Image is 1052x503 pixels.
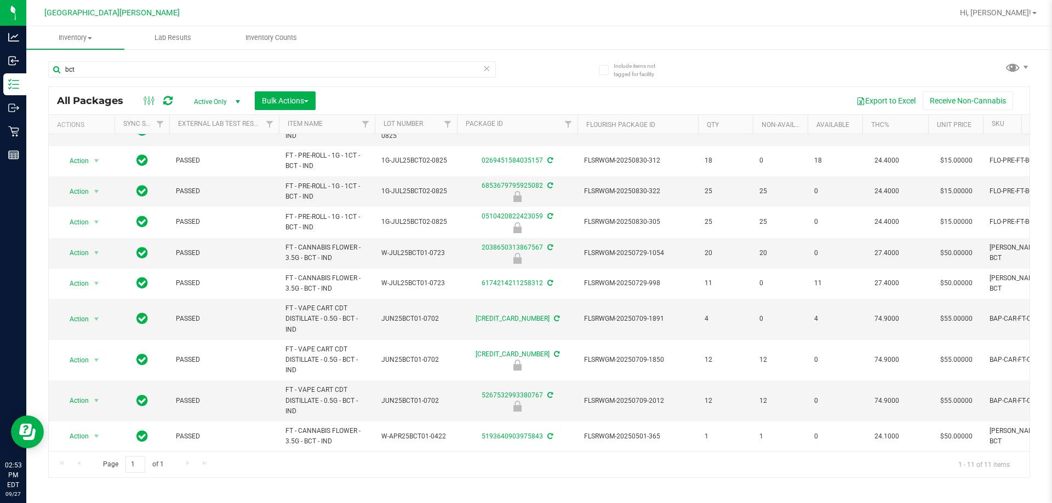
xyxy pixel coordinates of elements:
span: PASSED [176,355,272,365]
span: W-JUL25BCT01-0723 [381,248,450,258]
span: FLSRWGM-20250709-1850 [584,355,691,365]
a: Unit Price [937,121,971,129]
span: select [90,393,104,408]
span: select [90,245,104,261]
span: FLSRWGM-20250709-2012 [584,396,691,406]
span: 12 [705,396,746,406]
span: 25 [705,186,746,196]
span: Action [60,393,89,408]
a: Filter [439,115,457,134]
span: Action [60,153,89,169]
span: In Sync [136,352,148,367]
span: 25 [759,217,801,227]
inline-svg: Analytics [8,32,19,43]
span: $15.00000 [935,153,978,169]
a: Filter [357,115,375,134]
span: Sync from Compliance System [546,279,553,287]
span: Page of 1 [94,456,173,473]
span: Hi, [PERSON_NAME]! [960,8,1031,17]
span: 18 [814,155,856,166]
span: $15.00000 [935,183,978,199]
span: 12 [759,355,801,365]
span: Action [60,429,89,444]
span: 27.4000 [869,275,905,291]
div: Newly Received [455,191,579,202]
span: FLSRWGM-20250729-998 [584,278,691,288]
div: Newly Received [455,401,579,412]
a: Package ID [466,120,503,128]
span: FT - PRE-ROLL - 1G - 1CT - BCT - IND [285,151,368,171]
span: Action [60,276,89,291]
span: In Sync [136,275,148,291]
span: 24.4000 [869,214,905,230]
a: Sync Status [123,120,165,128]
span: [GEOGRAPHIC_DATA][PERSON_NAME] [44,8,180,18]
a: Inventory [26,26,124,49]
inline-svg: Outbound [8,102,19,113]
button: Export to Excel [849,91,923,110]
span: 18 [705,155,746,166]
button: Receive Non-Cannabis [923,91,1013,110]
span: Action [60,245,89,261]
button: Bulk Actions [255,91,316,110]
iframe: Resource center [11,415,44,448]
span: select [90,429,104,444]
a: Filter [559,115,578,134]
span: 25 [759,186,801,196]
a: Available [816,121,849,129]
span: 0 [814,248,856,258]
inline-svg: Reports [8,149,19,160]
span: FT - VAPE CART CDT DISTILLATE - 0.5G - BCT - IND [285,303,368,335]
span: FT - PRE-ROLL - 1G - 1CT - BCT - IND [285,212,368,233]
span: select [90,184,104,199]
span: Sync from Compliance System [546,244,553,251]
a: Filter [261,115,279,134]
input: Search Package ID, Item Name, SKU, Lot or Part Number... [48,61,496,78]
div: Actions [57,121,110,129]
span: Sync from Compliance System [546,212,553,220]
span: FLSRWGM-20250709-1891 [584,314,691,324]
span: Bulk Actions [262,96,308,105]
span: select [90,215,104,230]
span: In Sync [136,245,148,261]
span: 4 [814,314,856,324]
span: select [90,276,104,291]
a: Qty [707,121,719,129]
a: 0269451584035157 [482,157,543,164]
span: Clear [483,61,490,76]
span: Inventory Counts [231,33,312,43]
div: Newly Received [455,253,579,264]
span: Sync from Compliance System [546,182,553,189]
span: PASSED [176,217,272,227]
inline-svg: Retail [8,126,19,137]
span: 11 [814,278,856,288]
p: 02:53 PM EDT [5,460,21,490]
a: SKU [992,120,1004,128]
span: 0 [814,355,856,365]
span: PASSED [176,396,272,406]
span: $50.00000 [935,429,978,444]
span: FT - CANNABIS FLOWER - 3.5G - BCT - IND [285,426,368,447]
span: In Sync [136,393,148,408]
span: 1G-JUL25BCT02-0825 [381,217,450,227]
span: 0 [759,278,801,288]
a: Non-Available [762,121,810,129]
span: Sync from Compliance System [546,391,553,399]
a: 5267532993380767 [482,391,543,399]
div: Newly Received [455,360,579,371]
span: 1G-JUL25BCT02-0825 [381,186,450,196]
span: 20 [705,248,746,258]
a: 2038650313867567 [482,244,543,251]
span: 1 [759,431,801,442]
div: Newly Received [455,222,579,233]
span: Include items not tagged for facility [614,62,668,78]
span: PASSED [176,248,272,258]
span: 24.4000 [869,153,905,169]
span: $55.00000 [935,311,978,327]
span: FT - VAPE CART CDT DISTILLATE - 0.5G - BCT - IND [285,344,368,376]
input: 1 [125,456,145,473]
a: 5193640903975843 [482,432,543,440]
span: 1G-JUL25BCT02-0825 [381,155,450,166]
span: PASSED [176,186,272,196]
span: Inventory [26,33,124,43]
